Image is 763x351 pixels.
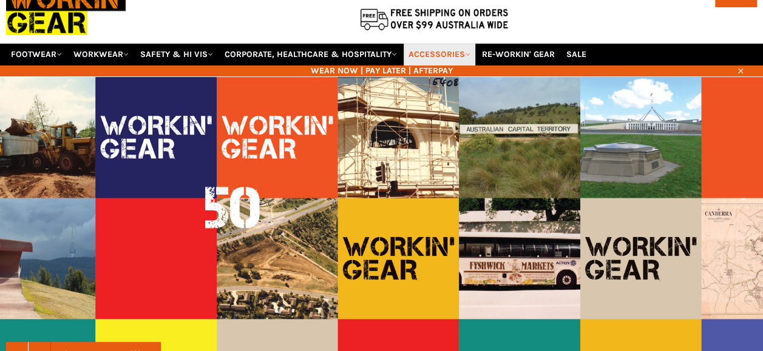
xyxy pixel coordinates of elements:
[6,65,757,76] span: WEAR NOW | PAY LATER | AFTERPAY
[6,44,67,65] a: FOOTWEAR
[477,44,560,65] a: RE-WORKIN' GEAR
[404,44,475,65] a: ACCESSORIES
[561,44,591,65] a: SALE
[69,44,134,65] a: WORKWEAR
[358,6,510,32] img: Flat $9.95 shipping Australia wide
[220,44,402,65] a: CORPORATE, HEALTHCARE & HOSPITALITY
[135,44,218,65] a: SAFETY & HI VIS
